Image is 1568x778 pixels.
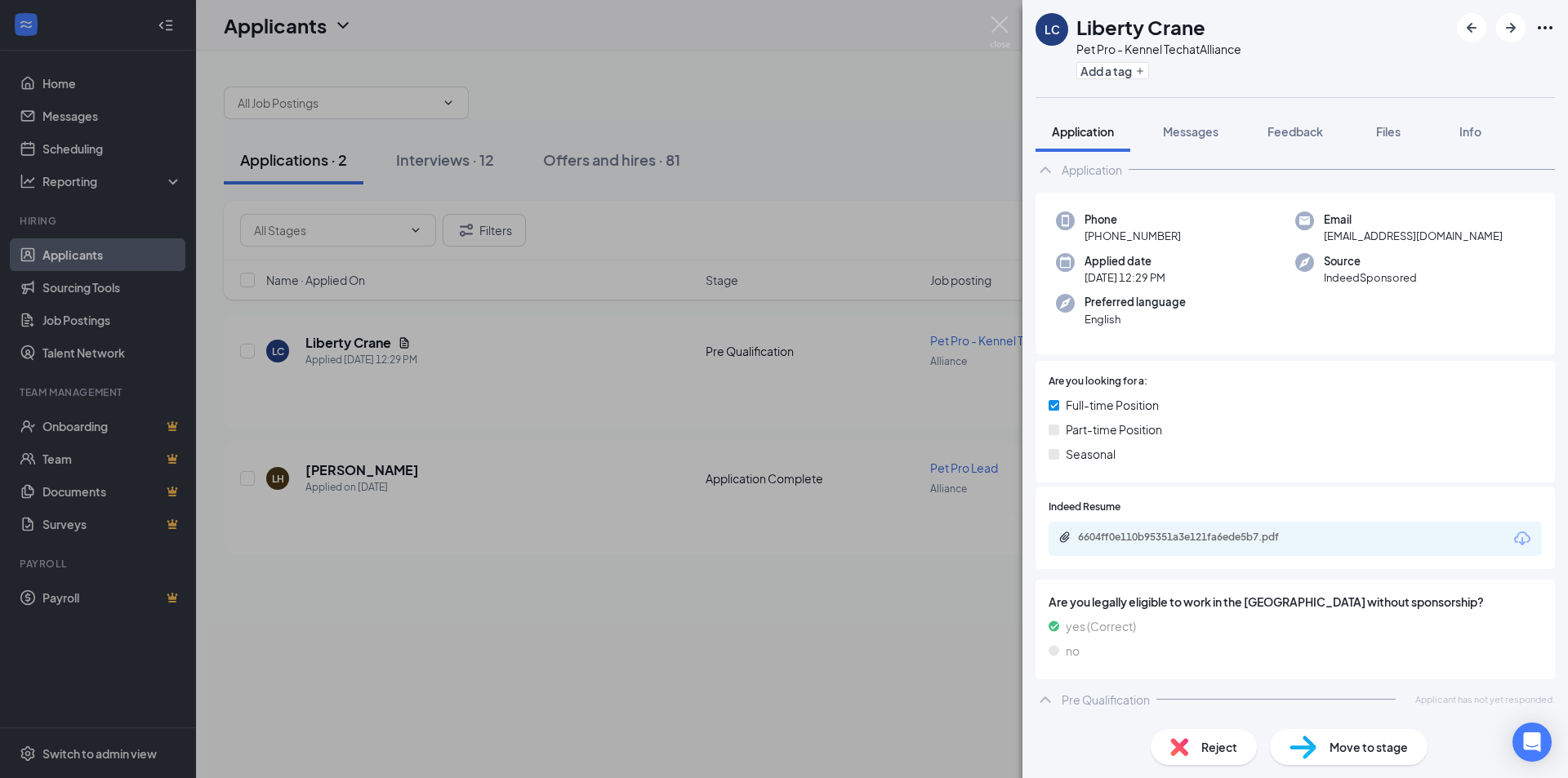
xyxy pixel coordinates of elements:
[1076,13,1205,41] h1: Liberty Crane
[1085,294,1186,310] span: Preferred language
[1066,396,1159,414] span: Full-time Position
[1324,269,1417,286] span: IndeedSponsored
[1512,722,1552,762] div: Open Intercom Messenger
[1036,160,1055,180] svg: ChevronUp
[1085,311,1186,327] span: English
[1049,500,1120,515] span: Indeed Resume
[1045,21,1060,38] div: LC
[1376,124,1401,139] span: Files
[1076,62,1149,79] button: PlusAdd a tag
[1457,13,1486,42] button: ArrowLeftNew
[1066,617,1136,635] span: yes (Correct)
[1535,18,1555,38] svg: Ellipses
[1052,124,1114,139] span: Application
[1163,124,1218,139] span: Messages
[1066,420,1162,438] span: Part-time Position
[1496,13,1526,42] button: ArrowRight
[1085,228,1181,244] span: [PHONE_NUMBER]
[1058,531,1071,544] svg: Paperclip
[1066,445,1116,463] span: Seasonal
[1415,692,1555,706] span: Applicant has not yet responded.
[1078,531,1307,544] div: 6604ff0e110b95351a3e121fa6ede5b7.pdf
[1066,642,1080,660] span: no
[1330,738,1408,756] span: Move to stage
[1085,269,1165,286] span: [DATE] 12:29 PM
[1049,593,1542,611] span: Are you legally eligible to work in the [GEOGRAPHIC_DATA] without sponsorship?
[1076,41,1241,57] div: Pet Pro - Kennel Tech at Alliance
[1512,529,1532,549] svg: Download
[1324,228,1503,244] span: [EMAIL_ADDRESS][DOMAIN_NAME]
[1062,691,1150,708] div: Pre Qualification
[1036,690,1055,709] svg: ChevronUp
[1135,66,1145,76] svg: Plus
[1324,211,1503,228] span: Email
[1085,211,1181,228] span: Phone
[1462,18,1481,38] svg: ArrowLeftNew
[1085,253,1165,269] span: Applied date
[1267,124,1323,139] span: Feedback
[1501,18,1521,38] svg: ArrowRight
[1324,253,1417,269] span: Source
[1201,738,1237,756] span: Reject
[1062,162,1122,178] div: Application
[1459,124,1481,139] span: Info
[1058,531,1323,546] a: Paperclip6604ff0e110b95351a3e121fa6ede5b7.pdf
[1049,374,1147,389] span: Are you looking for a:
